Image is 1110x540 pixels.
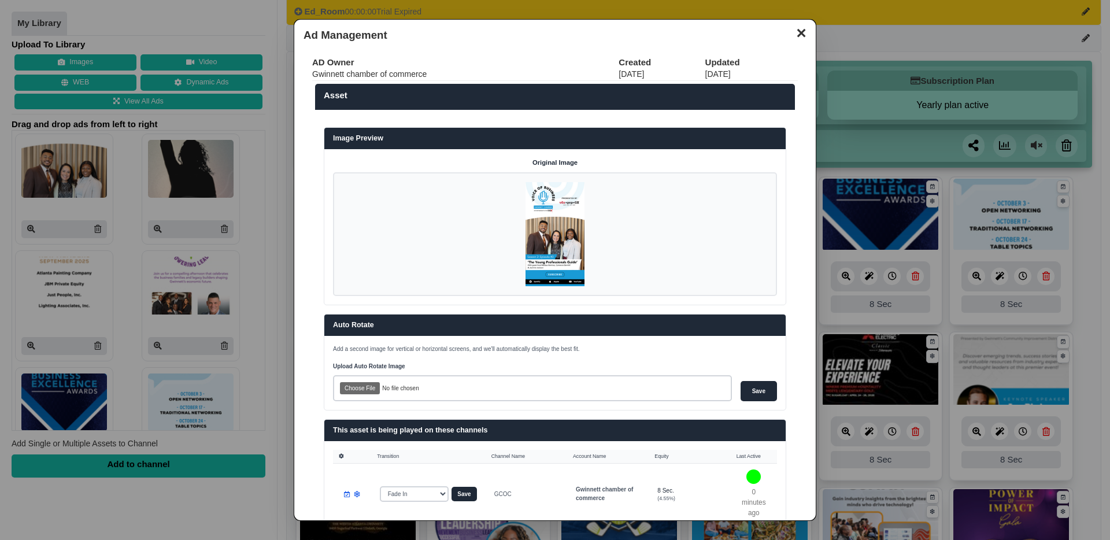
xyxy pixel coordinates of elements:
[333,320,777,331] h3: Auto Rotate
[790,23,812,40] button: ✕
[333,134,777,144] h3: Image Preview
[657,495,721,502] div: (4.55%)
[649,450,730,463] th: Equity
[705,57,798,68] th: Updated
[333,158,777,168] h4: Original Image
[619,68,705,80] td: [DATE]
[739,487,768,519] p: 0 minutes ago
[526,182,584,286] img: P250x250 image processing20251003 1793698 1njlet1
[333,345,777,353] p: Add a second image for vertical or horizontal screens, and we'll automatically display the best fit.
[333,362,732,371] label: Upload Auto Rotate Image
[619,57,705,68] th: Created
[312,57,619,68] th: AD Owner
[576,486,633,501] strong: Gwinnett chamber of commerce
[657,486,721,495] div: 8 Sec.
[324,90,786,101] label: Asset
[452,487,476,501] button: Save
[333,426,777,436] h3: This asset is being played on these channels
[705,68,798,80] td: [DATE]
[731,450,777,463] th: Last Active
[486,450,567,463] th: Channel Name
[304,29,806,42] h3: Ad Management
[312,68,619,80] td: Gwinnett chamber of commerce
[567,450,649,463] th: Account Name
[486,463,567,524] td: GCOC
[371,450,485,463] th: Transition
[741,381,777,401] input: Save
